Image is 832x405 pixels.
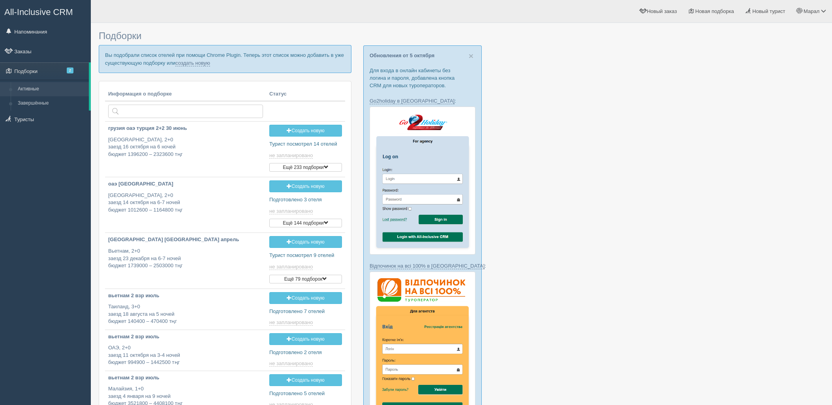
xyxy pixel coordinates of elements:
button: Ещё 144 подборки [269,219,342,227]
p: вьетнам 2 взр июль [108,374,263,382]
p: Турист посмотрел 9 отелей [269,252,342,259]
span: Новый заказ [647,8,677,14]
a: не запланировано [269,264,314,270]
p: вьетнам 2 взр июль [108,292,263,300]
span: Марал [804,8,819,14]
span: Новая подборка [695,8,734,14]
a: не запланировано [269,319,314,326]
p: [GEOGRAPHIC_DATA], 2+0 заезд 14 октября на 6-7 ночей бюджет 1012600 – 1164800 тңг [108,192,263,214]
a: All-Inclusive CRM [0,0,90,22]
button: Close [469,52,473,60]
p: грузия оаэ турция 2+2 30 июнь [108,125,263,132]
a: Создать новую [269,180,342,192]
p: Турист посмотрел 14 отелей [269,141,342,148]
input: Поиск по стране или туристу [108,105,263,118]
a: Відпочинок на всі 100% в [GEOGRAPHIC_DATA] [370,263,485,269]
a: вьетнам 2 взр июль Таиланд, 3+0заезд 18 августа на 5 ночейбюджет 140400 – 470400 тңг [105,289,266,329]
span: Новый турист [752,8,785,14]
a: Создать новую [269,292,342,304]
p: [GEOGRAPHIC_DATA] [GEOGRAPHIC_DATA] апрель [108,236,263,244]
a: Создать новую [269,236,342,248]
p: Вы подобрали список отелей при помощи Chrome Plugin. Теперь этот список можно добавить в уже суще... [99,45,351,73]
p: Таиланд, 3+0 заезд 18 августа на 5 ночей бюджет 140400 – 470400 тңг [108,303,263,325]
p: : [370,97,475,105]
img: go2holiday-login-via-crm-for-travel-agents.png [370,107,475,255]
p: ОАЭ, 2+0 заезд 11 октября на 3-4 ночей бюджет 994900 – 1442500 тңг [108,344,263,366]
span: 2 [67,67,73,73]
a: не запланировано [269,360,314,367]
p: Подготовлено 5 отелей [269,390,342,397]
th: Статус [266,87,345,101]
span: не запланировано [269,319,313,326]
span: не запланировано [269,360,313,367]
p: Подготовлено 2 отеля [269,349,342,356]
button: Ещё 233 подборки [269,163,342,172]
span: All-Inclusive CRM [4,7,73,17]
a: вьетнам 2 взр июль ОАЭ, 2+0заезд 11 октября на 3-4 ночейбюджет 994900 – 1442500 тңг [105,330,266,370]
p: оаэ [GEOGRAPHIC_DATA] [108,180,263,188]
a: не запланировано [269,152,314,159]
span: не запланировано [269,208,313,214]
a: Создать новую [269,125,342,137]
a: Активные [14,82,89,96]
span: не запланировано [269,152,313,159]
p: вьетнам 2 взр июль [108,333,263,341]
a: Go2holiday в [GEOGRAPHIC_DATA] [370,98,455,104]
a: [GEOGRAPHIC_DATA] [GEOGRAPHIC_DATA] апрель Вьетнам, 2+0заезд 23 декабря на 6-7 ночейбюджет 173900... [105,233,266,276]
th: Информация о подборке [105,87,266,101]
span: Подборки [99,30,141,41]
a: не запланировано [269,208,314,214]
p: Для входа в онлайн кабинеты без логина и пароля, добавлена кнопка CRM для новых туроператоров. [370,67,475,89]
button: Ещё 79 подборок [269,275,342,283]
a: Обновления от 5 октября [370,52,434,58]
a: создать новую [175,60,210,66]
a: Создать новую [269,333,342,345]
span: не запланировано [269,264,313,270]
a: Завершённые [14,96,89,111]
p: : [370,262,475,270]
p: Вьетнам, 2+0 заезд 23 декабря на 6-7 ночей бюджет 1739000 – 2503000 тңг [108,247,263,270]
a: грузия оаэ турция 2+2 30 июнь [GEOGRAPHIC_DATA], 2+0заезд 16 октября на 6 ночейбюджет 1396200 – 2... [105,122,266,165]
a: оаэ [GEOGRAPHIC_DATA] [GEOGRAPHIC_DATA], 2+0заезд 14 октября на 6-7 ночейбюджет 1012600 – 1164800... [105,177,266,220]
p: [GEOGRAPHIC_DATA], 2+0 заезд 16 октября на 6 ночей бюджет 1396200 – 2323600 тңг [108,136,263,158]
p: Подготовлено 7 отелей [269,308,342,315]
p: Подготовлено 3 отеля [269,196,342,204]
span: × [469,51,473,60]
a: Создать новую [269,374,342,386]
